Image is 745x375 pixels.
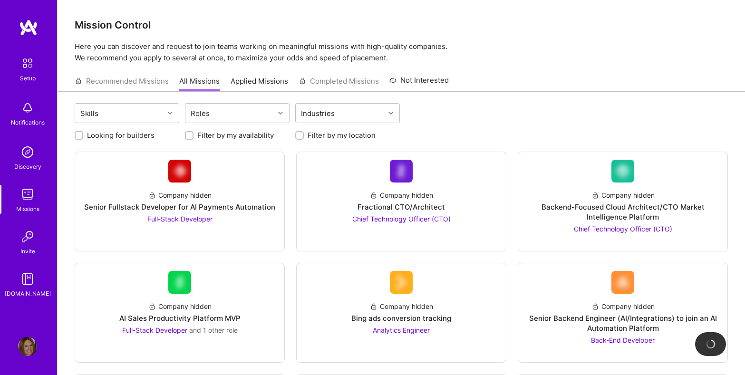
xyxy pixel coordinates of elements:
span: Full-Stack Developer [147,215,213,223]
div: Missions [16,204,39,214]
div: Company hidden [370,190,433,200]
div: Roles [188,106,212,120]
div: Company hidden [148,301,212,311]
a: Company LogoCompany hiddenSenior Backend Engineer (AI/Integrations) to join an AI Automation Plat... [526,271,720,355]
img: Company Logo [611,271,634,294]
img: logo [19,19,38,36]
div: Company hidden [370,301,433,311]
i: icon Chevron [278,111,283,115]
div: Senior Backend Engineer (AI/Integrations) to join an AI Automation Platform [526,313,720,333]
div: [DOMAIN_NAME] [5,288,51,298]
div: Discovery [14,162,41,172]
div: Company hidden [148,190,212,200]
img: Company Logo [168,160,191,183]
div: Notifications [11,117,45,127]
span: and 1 other role [189,326,238,334]
a: Company LogoCompany hiddenBing ads conversion trackingAnalytics Engineer [304,271,498,355]
span: Chief Technology Officer (CTO) [574,225,672,233]
a: Not Interested [389,75,449,92]
div: Invite [20,246,35,256]
img: discovery [18,143,37,162]
span: Back-End Developer [591,336,655,344]
img: setup [18,53,38,73]
img: Company Logo [611,160,634,183]
i: icon Chevron [388,111,393,115]
div: Bing ads conversion tracking [351,313,451,323]
img: teamwork [18,185,37,204]
a: Company LogoCompany hiddenAI Sales Productivity Platform MVPFull-Stack Developer and 1 other role [83,271,277,355]
img: guide book [18,269,37,288]
p: Here you can discover and request to join teams working on meaningful missions with high-quality ... [75,41,728,64]
img: loading [704,337,717,350]
label: Looking for builders [87,130,155,140]
div: Company hidden [591,190,655,200]
label: Filter by my availability [197,130,274,140]
span: Full-Stack Developer [122,326,187,334]
a: Company LogoCompany hiddenFractional CTO/ArchitectChief Technology Officer (CTO) [304,160,498,243]
img: Invite [18,227,37,246]
a: User Avatar [16,337,39,356]
img: bell [18,98,37,117]
div: Senior Fullstack Developer for AI Payments Automation [84,202,275,212]
a: All Missions [179,76,220,92]
div: AI Sales Productivity Platform MVP [119,313,241,323]
div: Skills [78,106,101,120]
div: Fractional CTO/Architect [358,202,445,212]
i: icon Chevron [168,111,173,115]
img: Company Logo [168,271,191,294]
label: Filter by my location [308,130,376,140]
div: Setup [20,73,36,83]
img: Company Logo [390,271,413,294]
img: User Avatar [18,337,37,356]
div: Backend-Focused Cloud Architect/CTO Market Intelligence Platform [526,202,720,222]
img: Company Logo [390,160,413,183]
a: Company LogoCompany hiddenSenior Fullstack Developer for AI Payments AutomationFull-Stack Developer [83,160,277,243]
span: Analytics Engineer [373,326,430,334]
span: Chief Technology Officer (CTO) [352,215,451,223]
h3: Mission Control [75,19,728,31]
div: Industries [299,106,337,120]
div: Company hidden [591,301,655,311]
a: Applied Missions [231,76,288,92]
a: Company LogoCompany hiddenBackend-Focused Cloud Architect/CTO Market Intelligence PlatformChief T... [526,160,720,243]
